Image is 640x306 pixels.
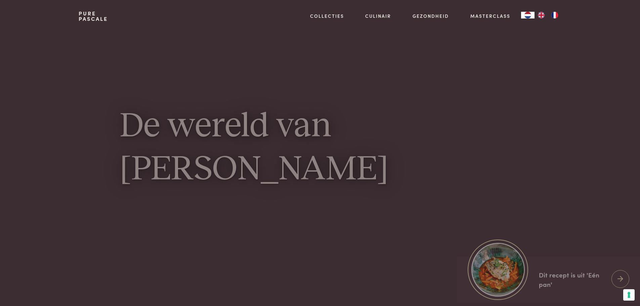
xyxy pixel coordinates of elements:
a: Gezondheid [413,12,449,19]
a: https://admin.purepascale.com/wp-content/uploads/2025/08/home_recept_link.jpg Dit recept is uit '... [457,257,640,303]
a: FR [548,12,561,18]
div: Dit recept is uit 'Eén pan' [539,270,606,289]
button: Uw voorkeuren voor toestemming voor trackingtechnologieën [623,289,635,301]
a: Culinair [365,12,391,19]
a: PurePascale [79,11,108,21]
a: NL [521,12,535,18]
img: https://admin.purepascale.com/wp-content/uploads/2025/08/home_recept_link.jpg [471,243,525,296]
a: Masterclass [470,12,510,19]
a: Collecties [310,12,344,19]
aside: Language selected: Nederlands [521,12,561,18]
ul: Language list [535,12,561,18]
a: EN [535,12,548,18]
h1: De wereld van [PERSON_NAME] [120,106,520,191]
div: Language [521,12,535,18]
